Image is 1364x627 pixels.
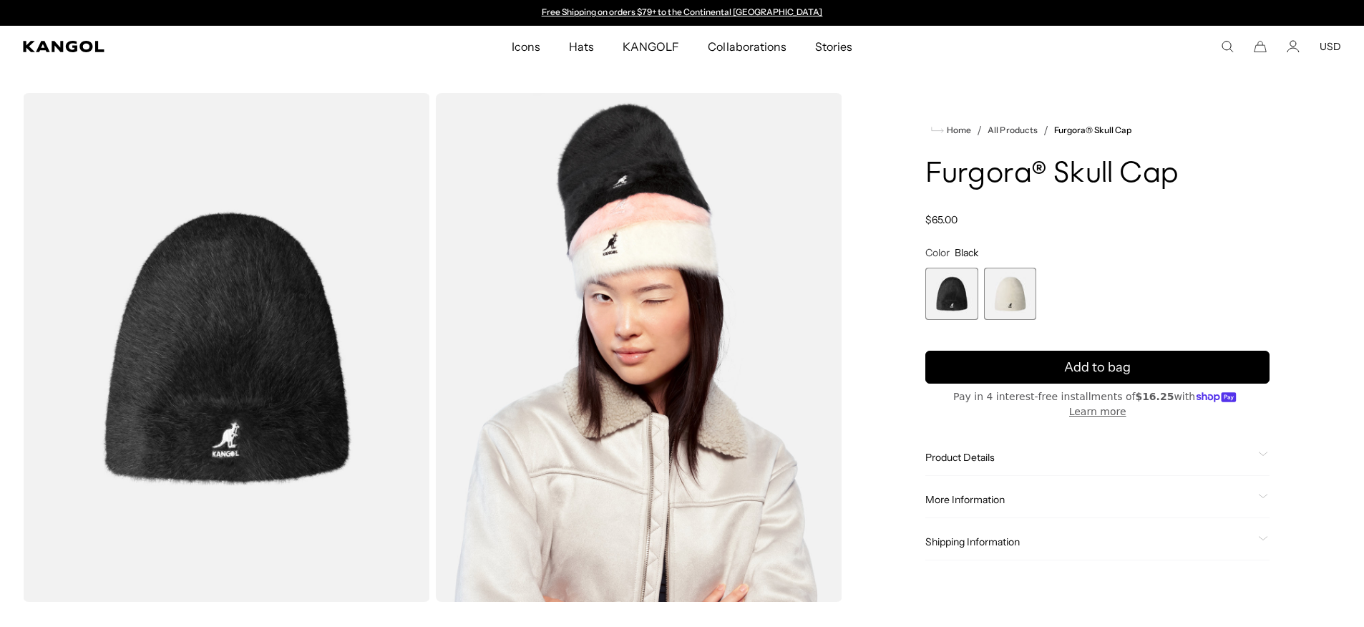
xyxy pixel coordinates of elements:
[1054,125,1132,135] a: Furgora® Skull Cap
[815,26,852,67] span: Stories
[984,268,1036,320] label: Cream
[955,246,978,259] span: Black
[535,7,829,19] div: Announcement
[988,125,1037,135] a: All Products
[693,26,800,67] a: Collaborations
[925,451,1252,464] span: Product Details
[925,493,1252,506] span: More Information
[801,26,867,67] a: Stories
[925,268,978,320] div: 1 of 2
[1254,40,1267,53] button: Cart
[925,246,950,259] span: Color
[535,7,829,19] div: 1 of 2
[535,7,829,19] slideshow-component: Announcement bar
[1038,122,1048,139] li: /
[555,26,608,67] a: Hats
[925,122,1270,139] nav: breadcrumbs
[23,93,842,602] product-gallery: Gallery Viewer
[23,93,430,602] img: color-black
[1287,40,1300,53] a: Account
[708,26,786,67] span: Collaborations
[542,6,823,17] a: Free Shipping on orders $79+ to the Continental [GEOGRAPHIC_DATA]
[23,41,339,52] a: Kangol
[971,122,982,139] li: /
[1221,40,1234,53] summary: Search here
[512,26,540,67] span: Icons
[925,535,1252,548] span: Shipping Information
[925,351,1270,384] button: Add to bag
[623,26,679,67] span: KANGOLF
[569,26,594,67] span: Hats
[925,213,958,226] span: $65.00
[608,26,693,67] a: KANGOLF
[944,125,971,135] span: Home
[925,268,978,320] label: Black
[931,124,971,137] a: Home
[497,26,555,67] a: Icons
[1320,40,1341,53] button: USD
[925,159,1270,190] h1: Furgora® Skull Cap
[984,268,1036,320] div: 2 of 2
[1064,358,1131,377] span: Add to bag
